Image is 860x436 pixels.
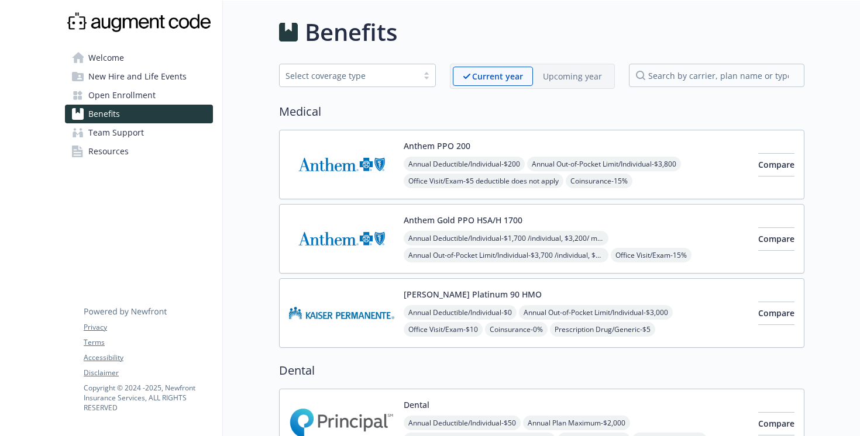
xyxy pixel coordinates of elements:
p: Copyright © 2024 - 2025 , Newfront Insurance Services, ALL RIGHTS RESERVED [84,383,212,413]
span: Office Visit/Exam - $5 deductible does not apply [404,174,563,188]
span: Compare [758,307,794,319]
button: Anthem PPO 200 [404,140,470,152]
span: Open Enrollment [88,86,156,105]
span: Annual Out-of-Pocket Limit/Individual - $3,700 /individual, $3,700/ member [404,248,608,262]
span: Office Visit/Exam - $10 [404,322,483,337]
span: Annual Deductible/Individual - $50 [404,416,521,430]
span: Resources [88,142,129,161]
span: Office Visit/Exam - 15% [611,248,692,262]
img: Kaiser Permanente Insurance Company carrier logo [289,288,394,338]
img: Anthem Blue Cross carrier logo [289,140,394,189]
img: Anthem Blue Cross carrier logo [289,214,394,264]
a: Team Support [65,123,213,142]
a: Open Enrollment [65,86,213,105]
span: Welcome [88,49,124,67]
a: Welcome [65,49,213,67]
a: Privacy [84,322,212,333]
a: Terms [84,337,212,348]
button: Compare [758,302,794,325]
button: Dental [404,399,429,411]
span: Benefits [88,105,120,123]
span: Prescription Drug/Generic - $5 [550,322,655,337]
span: Coinsurance - 0% [485,322,548,337]
span: Annual Deductible/Individual - $200 [404,157,525,171]
h1: Benefits [305,15,397,50]
a: Benefits [65,105,213,123]
span: Coinsurance - 15% [566,174,632,188]
a: New Hire and Life Events [65,67,213,86]
button: Compare [758,412,794,435]
span: New Hire and Life Events [88,67,187,86]
a: Accessibility [84,352,212,363]
h2: Dental [279,362,804,379]
a: Resources [65,142,213,161]
p: Current year [472,70,523,82]
span: Compare [758,159,794,170]
a: Disclaimer [84,368,212,378]
span: Annual Out-of-Pocket Limit/Individual - $3,800 [527,157,681,171]
button: [PERSON_NAME] Platinum 90 HMO [404,288,542,300]
span: Compare [758,233,794,244]
span: Annual Deductible/Individual - $0 [404,305,517,320]
h2: Medical [279,103,804,120]
span: Annual Out-of-Pocket Limit/Individual - $3,000 [519,305,673,320]
span: Annual Plan Maximum - $2,000 [523,416,630,430]
input: search by carrier, plan name or type [629,64,804,87]
div: Select coverage type [285,70,412,82]
button: Compare [758,227,794,251]
span: Annual Deductible/Individual - $1,700 /individual, $3,200/ member [404,231,608,245]
button: Anthem Gold PPO HSA/H 1700 [404,214,522,226]
p: Upcoming year [543,70,602,82]
button: Compare [758,153,794,177]
span: Compare [758,418,794,429]
span: Team Support [88,123,144,142]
